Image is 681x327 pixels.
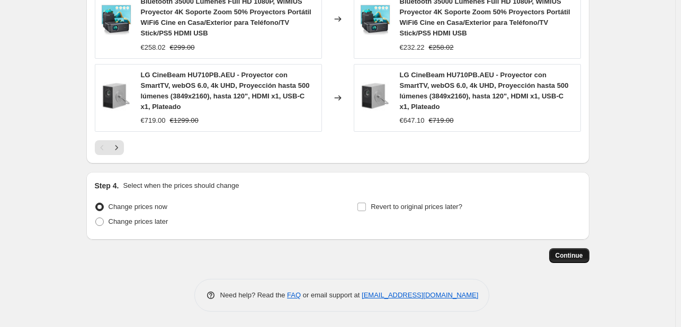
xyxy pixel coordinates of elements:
div: €232.22 [400,42,425,53]
nav: Pagination [95,140,124,155]
strike: €1299.00 [170,115,199,126]
span: Continue [555,251,583,260]
strike: €719.00 [429,115,454,126]
a: [EMAIL_ADDRESS][DOMAIN_NAME] [362,291,478,299]
span: Revert to original prices later? [371,203,462,211]
strike: €258.02 [429,42,454,53]
div: €647.10 [400,115,425,126]
h2: Step 4. [95,180,119,191]
p: Select when the prices should change [123,180,239,191]
a: FAQ [287,291,301,299]
img: 81srg1EgRtL_80x.jpg [360,3,391,35]
span: Change prices later [109,217,168,225]
span: LG CineBeam HU710PB.AEU - Proyector con SmartTV, webOS 6.0, 4k UHD, Proyección hasta 500 lúmenes ... [141,71,310,111]
span: Change prices now [109,203,167,211]
div: €719.00 [141,115,166,126]
img: 81srg1EgRtL_80x.jpg [101,3,132,35]
span: Need help? Read the [220,291,288,299]
strike: €299.00 [170,42,195,53]
img: 51waB94y78L_80x.jpg [360,82,391,114]
span: LG CineBeam HU710PB.AEU - Proyector con SmartTV, webOS 6.0, 4k UHD, Proyección hasta 500 lúmenes ... [400,71,569,111]
div: €258.02 [141,42,166,53]
button: Next [109,140,124,155]
button: Continue [549,248,589,263]
img: 51waB94y78L_80x.jpg [101,82,132,114]
span: or email support at [301,291,362,299]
